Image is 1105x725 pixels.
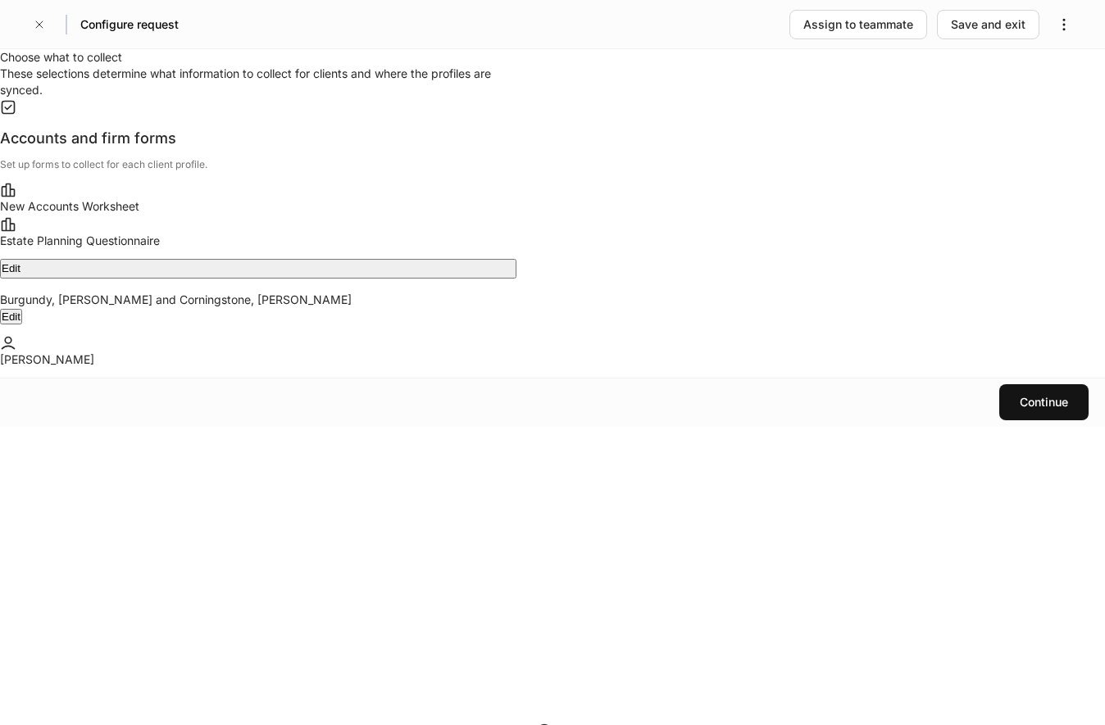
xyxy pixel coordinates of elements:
[2,261,20,277] div: Edit
[951,16,1025,33] div: Save and exit
[803,16,913,33] div: Assign to teammate
[789,10,927,39] button: Assign to teammate
[999,384,1089,420] button: Continue
[80,16,179,33] h5: Configure request
[2,310,20,323] div: Edit
[937,10,1039,39] button: Save and exit
[1020,394,1068,410] div: Continue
